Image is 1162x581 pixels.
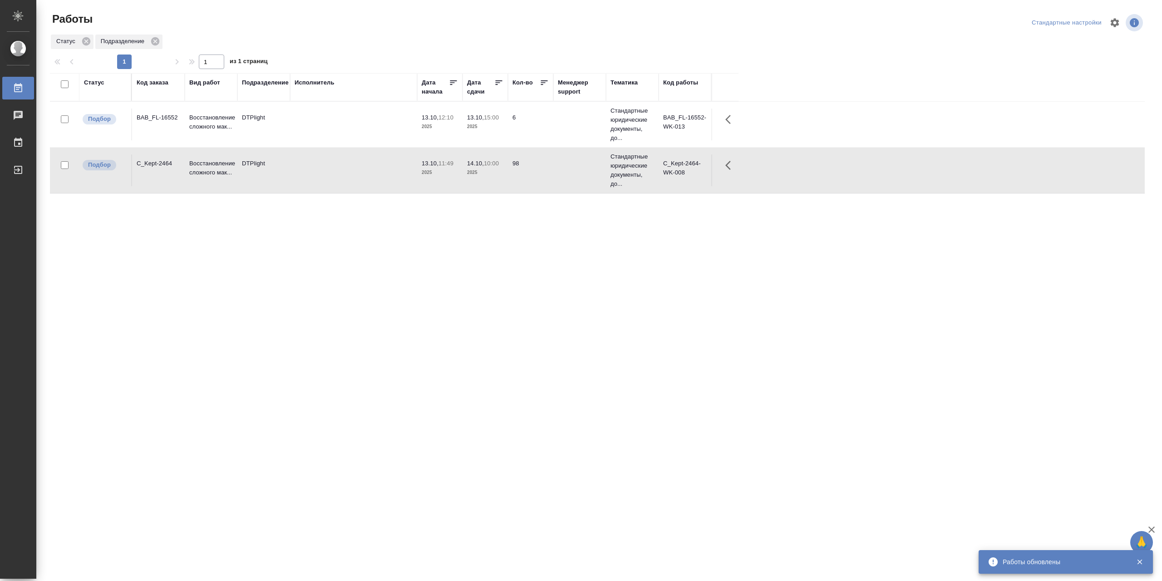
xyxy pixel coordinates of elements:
div: Статус [84,78,104,87]
p: Статус [56,37,79,46]
button: Здесь прячутся важные кнопки [720,109,742,130]
p: Стандартные юридические документы, до... [611,106,654,143]
p: 2025 [422,168,458,177]
div: Дата сдачи [467,78,494,96]
p: 14.10, [467,160,484,167]
div: Работы обновлены [1003,557,1123,566]
div: Код работы [663,78,698,87]
div: Тематика [611,78,638,87]
p: Подбор [88,114,111,124]
div: C_Kept-2464 [137,159,180,168]
span: Посмотреть информацию [1126,14,1145,31]
span: Настроить таблицу [1104,12,1126,34]
td: C_Kept-2464-WK-008 [659,154,711,186]
p: 12:10 [438,114,453,121]
button: Закрыть [1130,558,1149,566]
div: Можно подбирать исполнителей [82,113,127,125]
p: 2025 [467,168,503,177]
div: Подразделение [242,78,289,87]
div: Подразделение [95,35,162,49]
div: Менеджер support [558,78,601,96]
p: 13.10, [422,160,438,167]
div: Код заказа [137,78,168,87]
div: Статус [51,35,94,49]
div: Дата начала [422,78,449,96]
div: BAB_FL-16552 [137,113,180,122]
p: Подразделение [101,37,148,46]
p: Подбор [88,160,111,169]
p: 10:00 [484,160,499,167]
p: 13.10, [467,114,484,121]
div: Можно подбирать исполнителей [82,159,127,171]
div: Исполнитель [295,78,335,87]
button: 🙏 [1130,531,1153,554]
button: Здесь прячутся важные кнопки [720,154,742,176]
div: split button [1029,16,1104,30]
td: DTPlight [237,154,290,186]
p: 2025 [422,122,458,131]
td: BAB_FL-16552-WK-013 [659,109,711,140]
span: из 1 страниц [230,56,268,69]
td: 6 [508,109,553,140]
p: 2025 [467,122,503,131]
p: Стандартные юридические документы, до... [611,152,654,189]
span: 🙏 [1134,533,1149,552]
p: Восстановление сложного мак... [189,159,233,177]
span: Работы [50,12,93,26]
td: DTPlight [237,109,290,140]
p: 11:49 [438,160,453,167]
td: 98 [508,154,553,186]
p: 13.10, [422,114,438,121]
p: 15:00 [484,114,499,121]
p: Восстановление сложного мак... [189,113,233,131]
div: Кол-во [512,78,533,87]
div: Вид работ [189,78,220,87]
